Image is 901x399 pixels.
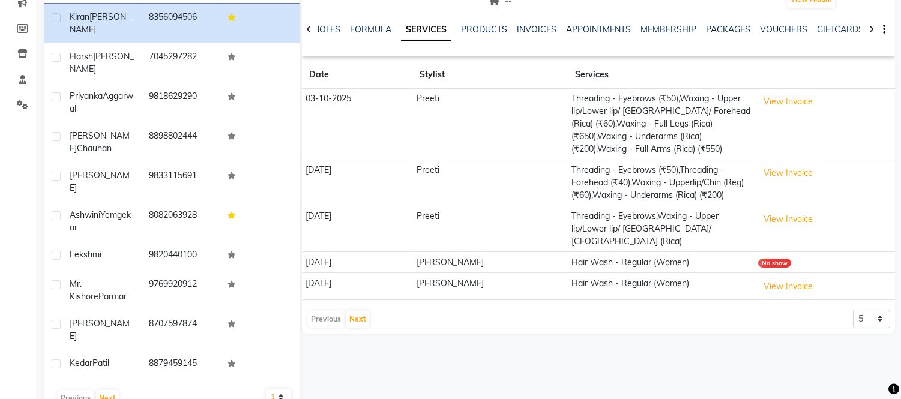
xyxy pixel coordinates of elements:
[640,24,696,35] a: MEMBERSHIP
[70,130,130,154] span: [PERSON_NAME]
[70,209,131,233] span: Yemgekar
[142,162,221,202] td: 9833115691
[142,350,221,379] td: 8879459145
[142,271,221,310] td: 9769920912
[92,358,109,368] span: Patil
[346,311,369,328] button: Next
[302,89,412,160] td: 03-10-2025
[401,19,451,41] a: SERVICES
[568,61,755,89] th: Services
[461,24,507,35] a: PRODUCTS
[70,249,101,260] span: Lekshmi
[70,11,130,35] span: [PERSON_NAME]
[142,241,221,271] td: 9820440100
[758,164,818,182] button: View Invoice
[412,61,568,89] th: Stylist
[142,83,221,122] td: 9818629290
[350,24,391,35] a: FORMULA
[412,89,568,160] td: Preeti
[517,24,556,35] a: INVOICES
[77,143,112,154] span: Chauhan
[302,206,412,252] td: [DATE]
[817,24,864,35] a: GIFTCARDS
[760,24,807,35] a: VOUCHERS
[566,24,631,35] a: APPOINTMENTS
[70,51,134,74] span: [PERSON_NAME]
[313,24,340,35] a: NOTES
[568,273,755,300] td: Hair Wash - Regular (Women)
[70,318,130,341] span: [PERSON_NAME]
[70,91,103,101] span: Priyanka
[142,202,221,241] td: 8082063928
[70,278,98,302] span: Mr. Kishore
[70,51,93,62] span: Harsh
[758,277,818,296] button: View Invoice
[412,273,568,300] td: [PERSON_NAME]
[302,61,412,89] th: Date
[70,11,89,22] span: Kiran
[758,210,818,229] button: View Invoice
[70,358,92,368] span: Kedar
[568,206,755,252] td: Threading - Eyebrows,Waxing - Upper lip/Lower lip/ [GEOGRAPHIC_DATA]/ [GEOGRAPHIC_DATA] (Rica)
[70,170,130,193] span: [PERSON_NAME]
[70,209,100,220] span: Ashwini
[98,291,127,302] span: Parmar
[142,43,221,83] td: 7045297282
[412,206,568,252] td: Preeti
[412,160,568,206] td: Preeti
[706,24,750,35] a: PACKAGES
[568,160,755,206] td: Threading - Eyebrows (₹50),Threading - Forehead (₹40),Waxing - Upperlip/Chin (Reg) (₹60),Waxing -...
[142,310,221,350] td: 8707597874
[568,252,755,273] td: Hair Wash - Regular (Women)
[302,160,412,206] td: [DATE]
[142,122,221,162] td: 8898802444
[412,252,568,273] td: [PERSON_NAME]
[758,92,818,111] button: View Invoice
[302,273,412,300] td: [DATE]
[302,252,412,273] td: [DATE]
[568,89,755,160] td: Threading - Eyebrows (₹50),Waxing - Upper lip/Lower lip/ [GEOGRAPHIC_DATA]/ Forehead (Rica) (₹60)...
[758,259,791,268] div: No show
[142,4,221,43] td: 8356094506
